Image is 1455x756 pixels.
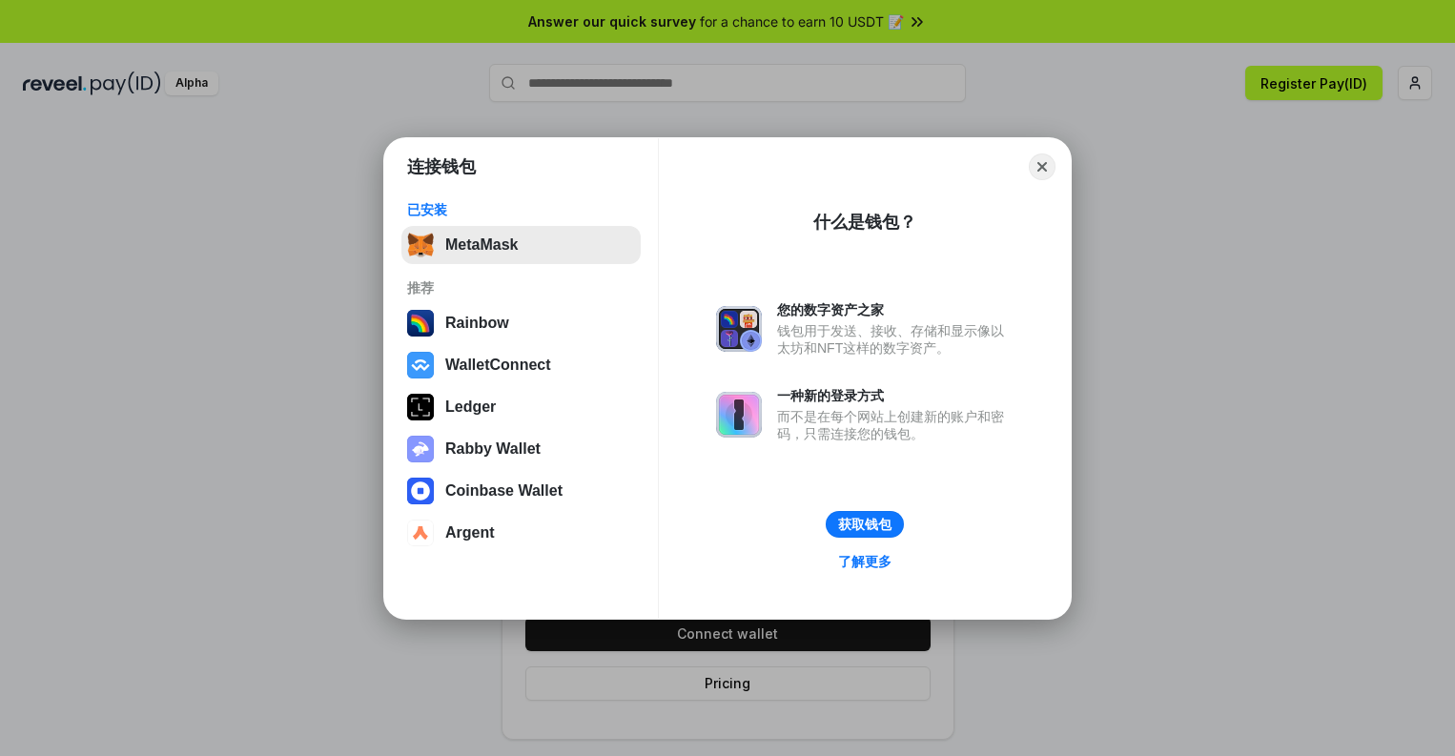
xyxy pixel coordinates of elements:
div: MetaMask [445,236,518,254]
button: 获取钱包 [826,511,904,538]
h1: 连接钱包 [407,155,476,178]
img: svg+xml,%3Csvg%20width%3D%2228%22%20height%3D%2228%22%20viewBox%3D%220%200%2028%2028%22%20fill%3D... [407,478,434,504]
div: Ledger [445,398,496,416]
div: 钱包用于发送、接收、存储和显示像以太坊和NFT这样的数字资产。 [777,322,1014,357]
button: Close [1029,153,1055,180]
img: svg+xml,%3Csvg%20width%3D%22120%22%20height%3D%22120%22%20viewBox%3D%220%200%20120%20120%22%20fil... [407,310,434,337]
div: Coinbase Wallet [445,482,563,500]
div: Argent [445,524,495,541]
div: Rainbow [445,315,509,332]
img: svg+xml,%3Csvg%20fill%3D%22none%22%20height%3D%2233%22%20viewBox%3D%220%200%2035%2033%22%20width%... [407,232,434,258]
button: WalletConnect [401,346,641,384]
img: svg+xml,%3Csvg%20xmlns%3D%22http%3A%2F%2Fwww.w3.org%2F2000%2Fsvg%22%20fill%3D%22none%22%20viewBox... [407,436,434,462]
img: svg+xml,%3Csvg%20width%3D%2228%22%20height%3D%2228%22%20viewBox%3D%220%200%2028%2028%22%20fill%3D... [407,352,434,378]
button: Ledger [401,388,641,426]
div: Rabby Wallet [445,440,541,458]
button: MetaMask [401,226,641,264]
div: 一种新的登录方式 [777,387,1014,404]
img: svg+xml,%3Csvg%20xmlns%3D%22http%3A%2F%2Fwww.w3.org%2F2000%2Fsvg%22%20fill%3D%22none%22%20viewBox... [716,306,762,352]
img: svg+xml,%3Csvg%20xmlns%3D%22http%3A%2F%2Fwww.w3.org%2F2000%2Fsvg%22%20width%3D%2228%22%20height%3... [407,394,434,420]
div: 了解更多 [838,553,891,570]
a: 了解更多 [827,549,903,574]
div: WalletConnect [445,357,551,374]
div: 已安装 [407,201,635,218]
button: Argent [401,514,641,552]
div: 什么是钱包？ [813,211,916,234]
div: 获取钱包 [838,516,891,533]
button: Coinbase Wallet [401,472,641,510]
div: 而不是在每个网站上创建新的账户和密码，只需连接您的钱包。 [777,408,1014,442]
img: svg+xml,%3Csvg%20width%3D%2228%22%20height%3D%2228%22%20viewBox%3D%220%200%2028%2028%22%20fill%3D... [407,520,434,546]
div: 推荐 [407,279,635,296]
div: 您的数字资产之家 [777,301,1014,318]
img: svg+xml,%3Csvg%20xmlns%3D%22http%3A%2F%2Fwww.w3.org%2F2000%2Fsvg%22%20fill%3D%22none%22%20viewBox... [716,392,762,438]
button: Rabby Wallet [401,430,641,468]
button: Rainbow [401,304,641,342]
